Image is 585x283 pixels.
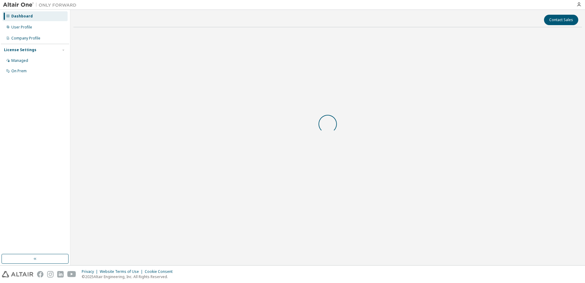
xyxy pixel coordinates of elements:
img: altair_logo.svg [2,271,33,277]
div: Managed [11,58,28,63]
div: License Settings [4,47,36,52]
button: Contact Sales [544,15,578,25]
img: instagram.svg [47,271,54,277]
div: Dashboard [11,14,33,19]
div: On Prem [11,69,27,74]
img: youtube.svg [67,271,76,277]
div: Cookie Consent [145,269,176,274]
div: Privacy [82,269,100,274]
div: User Profile [11,25,32,30]
img: Altair One [3,2,80,8]
img: facebook.svg [37,271,43,277]
div: Website Terms of Use [100,269,145,274]
img: linkedin.svg [57,271,64,277]
div: Company Profile [11,36,40,41]
p: © 2025 Altair Engineering, Inc. All Rights Reserved. [82,274,176,279]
